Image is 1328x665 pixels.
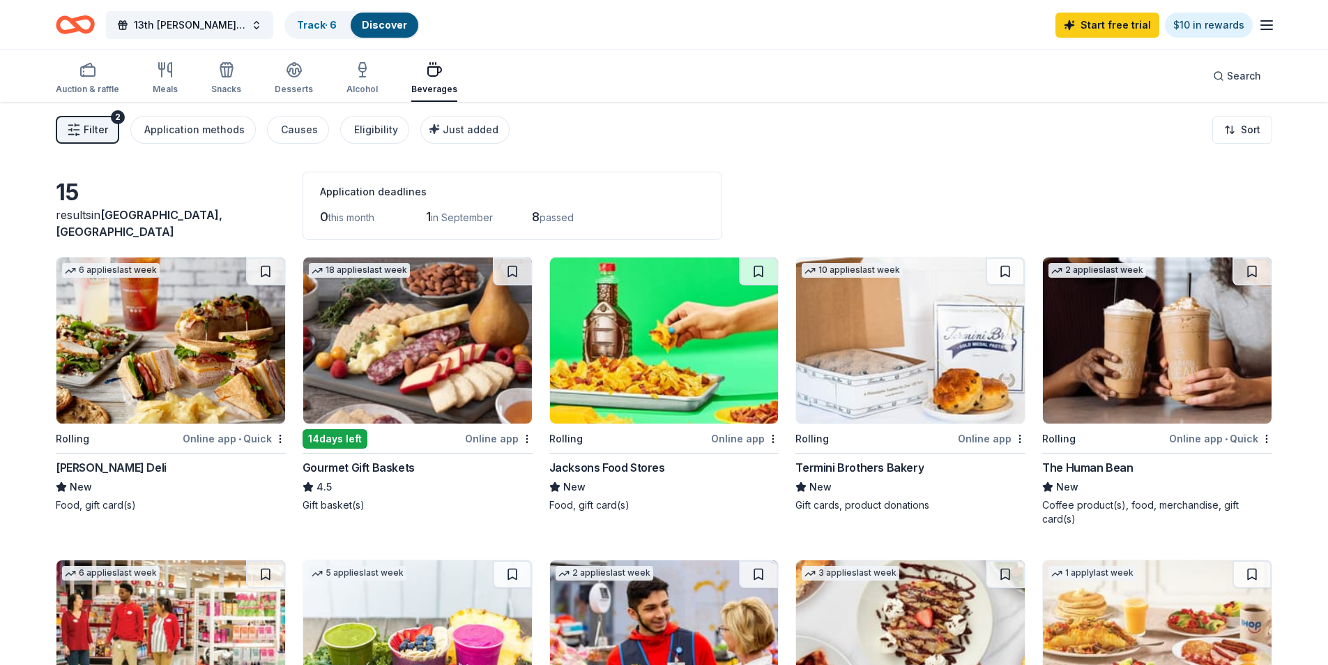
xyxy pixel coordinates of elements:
[1042,459,1133,476] div: The Human Bean
[303,459,415,476] div: Gourmet Gift Baskets
[411,56,457,102] button: Beverages
[309,263,410,278] div: 18 applies last week
[1042,431,1076,447] div: Rolling
[1043,257,1272,424] img: Image for The Human Bean
[328,211,374,223] span: this month
[443,124,498,135] span: Just added
[56,84,119,95] div: Auction & raffle
[62,263,160,278] div: 6 applies last week
[802,566,899,581] div: 3 applies last week
[297,19,337,31] a: Track· 6
[320,184,705,200] div: Application deadlines
[420,116,510,144] button: Just added
[211,56,241,102] button: Snacks
[426,209,431,224] span: 1
[431,211,493,223] span: in September
[1227,68,1261,84] span: Search
[153,56,178,102] button: Meals
[111,110,125,124] div: 2
[1169,430,1272,447] div: Online app Quick
[1212,116,1272,144] button: Sort
[309,566,406,581] div: 5 applies last week
[70,479,92,495] span: New
[809,479,832,495] span: New
[303,257,532,424] img: Image for Gourmet Gift Baskets
[56,116,119,144] button: Filter2
[56,257,285,424] img: Image for McAlister's Deli
[354,121,398,138] div: Eligibility
[795,459,924,476] div: Termini Brothers Bakery
[1042,257,1272,526] a: Image for The Human Bean2 applieslast weekRollingOnline app•QuickThe Human BeanNewCoffee product(...
[183,430,286,447] div: Online app Quick
[303,498,533,512] div: Gift basket(s)
[958,430,1025,447] div: Online app
[411,84,457,95] div: Beverages
[346,56,378,102] button: Alcohol
[802,263,903,278] div: 10 applies last week
[540,211,574,223] span: passed
[320,209,328,224] span: 0
[346,84,378,95] div: Alcohol
[275,56,313,102] button: Desserts
[62,566,160,581] div: 6 applies last week
[56,56,119,102] button: Auction & raffle
[1165,13,1253,38] a: $10 in rewards
[211,84,241,95] div: Snacks
[563,479,586,495] span: New
[130,116,256,144] button: Application methods
[532,209,540,224] span: 8
[284,11,420,39] button: Track· 6Discover
[106,11,273,39] button: 13th [PERSON_NAME] memorial golf tournament
[56,207,286,240] div: results
[362,19,407,31] a: Discover
[316,479,332,495] span: 4.5
[56,208,222,239] span: [GEOGRAPHIC_DATA], [GEOGRAPHIC_DATA]
[56,459,167,476] div: [PERSON_NAME] Deli
[144,121,245,138] div: Application methods
[153,84,178,95] div: Meals
[556,566,653,581] div: 2 applies last week
[711,430,779,447] div: Online app
[1202,62,1272,90] button: Search
[795,431,829,447] div: Rolling
[56,431,89,447] div: Rolling
[56,498,286,512] div: Food, gift card(s)
[549,498,779,512] div: Food, gift card(s)
[56,208,222,239] span: in
[1241,121,1260,138] span: Sort
[1056,479,1078,495] span: New
[134,17,245,33] span: 13th [PERSON_NAME] memorial golf tournament
[303,429,367,449] div: 14 days left
[56,257,286,512] a: Image for McAlister's Deli6 applieslast weekRollingOnline app•Quick[PERSON_NAME] DeliNewFood, gif...
[1048,566,1136,581] div: 1 apply last week
[549,459,665,476] div: Jacksons Food Stores
[465,430,533,447] div: Online app
[267,116,329,144] button: Causes
[549,431,583,447] div: Rolling
[84,121,108,138] span: Filter
[1225,433,1228,444] span: •
[795,498,1025,512] div: Gift cards, product donations
[549,257,779,512] a: Image for Jacksons Food StoresRollingOnline appJacksons Food StoresNewFood, gift card(s)
[56,8,95,41] a: Home
[275,84,313,95] div: Desserts
[340,116,409,144] button: Eligibility
[238,433,241,444] span: •
[796,257,1025,424] img: Image for Termini Brothers Bakery
[795,257,1025,512] a: Image for Termini Brothers Bakery10 applieslast weekRollingOnline appTermini Brothers BakeryNewGi...
[550,257,779,424] img: Image for Jacksons Food Stores
[1055,13,1159,38] a: Start free trial
[56,179,286,207] div: 15
[1042,498,1272,526] div: Coffee product(s), food, merchandise, gift card(s)
[303,257,533,512] a: Image for Gourmet Gift Baskets18 applieslast week14days leftOnline appGourmet Gift Baskets4.5Gift...
[281,121,318,138] div: Causes
[1048,263,1146,278] div: 2 applies last week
